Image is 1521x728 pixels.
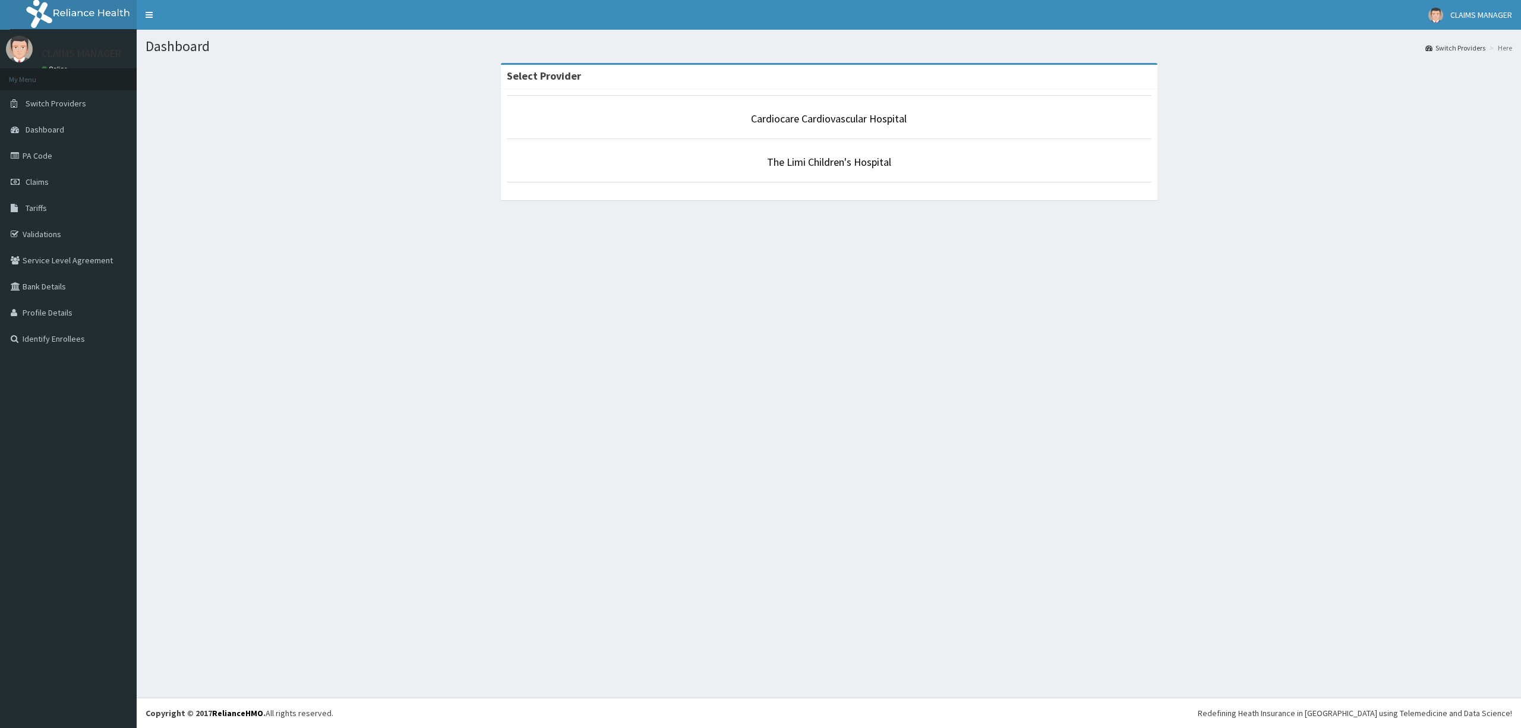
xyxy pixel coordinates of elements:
li: Here [1487,43,1512,53]
h1: Dashboard [146,39,1512,54]
a: Cardiocare Cardiovascular Hospital [751,112,907,125]
img: User Image [6,36,33,62]
span: Claims [26,177,49,187]
span: CLAIMS MANAGER [1450,10,1512,20]
div: Redefining Heath Insurance in [GEOGRAPHIC_DATA] using Telemedicine and Data Science! [1198,707,1512,719]
a: Switch Providers [1425,43,1485,53]
p: CLAIMS MANAGER [42,48,121,59]
footer: All rights reserved. [137,698,1521,728]
span: Switch Providers [26,98,86,109]
a: RelianceHMO [212,708,263,718]
img: User Image [1428,8,1443,23]
strong: Copyright © 2017 . [146,708,266,718]
span: Tariffs [26,203,47,213]
span: Dashboard [26,124,64,135]
a: Online [42,65,70,73]
a: The Limi Children's Hospital [767,155,891,169]
strong: Select Provider [507,69,581,83]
